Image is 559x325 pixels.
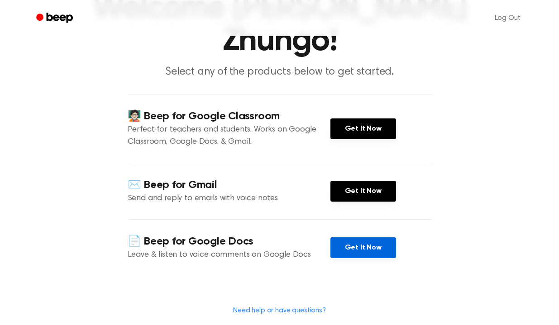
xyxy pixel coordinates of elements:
[128,234,330,249] h4: 📄 Beep for Google Docs
[233,307,326,314] a: Need help or have questions?
[330,118,396,139] a: Get It Now
[128,124,330,148] p: Perfect for teachers and students. Works on Google Classroom, Google Docs, & Gmail.
[128,249,330,261] p: Leave & listen to voice comments on Google Docs
[486,7,530,29] a: Log Out
[106,65,454,80] p: Select any of the products below to get started.
[128,178,330,193] h4: ✉️ Beep for Gmail
[128,109,330,124] h4: 🧑🏻‍🏫 Beep for Google Classroom
[330,181,396,202] a: Get It Now
[128,193,330,205] p: Send and reply to emails with voice notes
[330,237,396,258] a: Get It Now
[30,9,81,27] a: Beep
